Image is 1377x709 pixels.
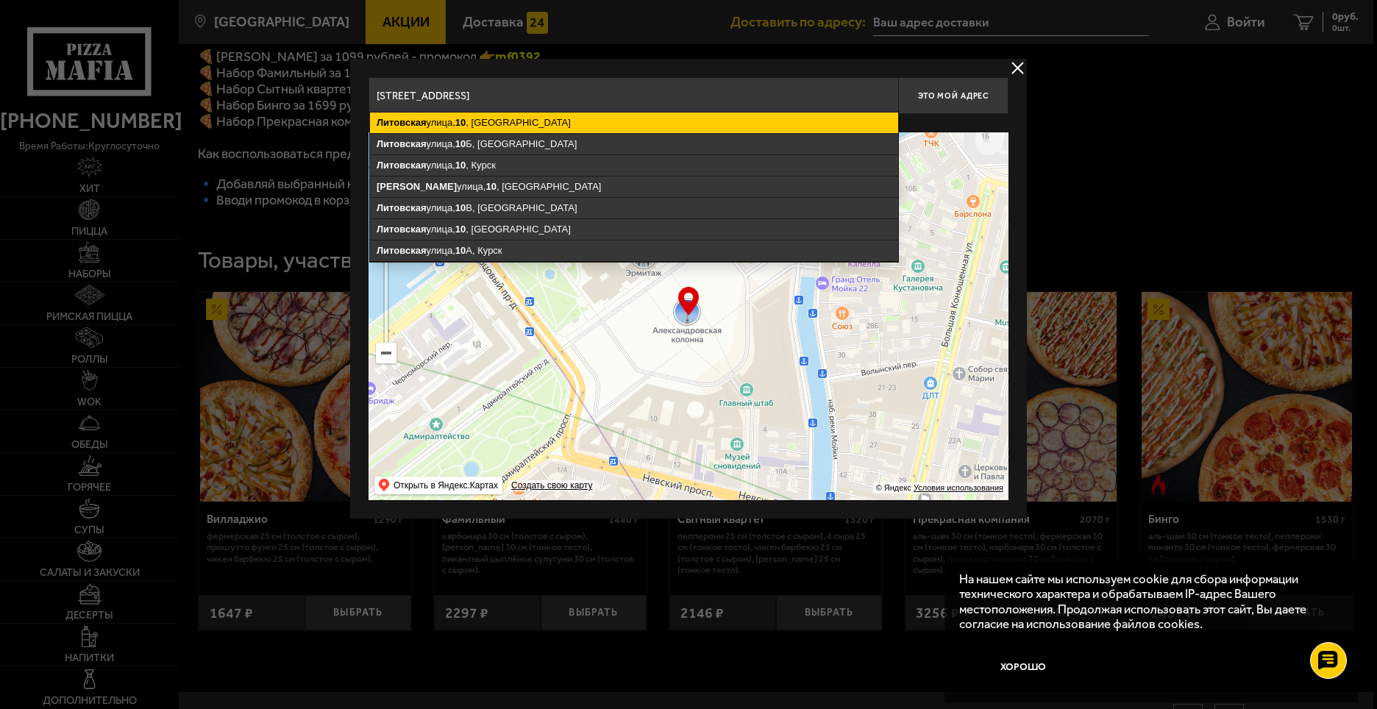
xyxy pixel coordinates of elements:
[455,224,466,235] ymaps: 10
[455,245,466,256] ymaps: 10
[370,241,898,261] ymaps: улица, А, Курск
[377,181,457,192] ymaps: [PERSON_NAME]
[959,645,1089,688] button: Хорошо
[959,571,1335,631] p: На нашем сайте мы используем cookie для сбора информации технического характера и обрабатываем IP...
[369,77,898,114] input: Введите адрес доставки
[377,245,426,256] ymaps: Литовская
[914,483,1003,492] a: Условия использования
[485,181,496,192] ymaps: 10
[369,118,576,129] p: Укажите дом на карте или в поле ввода
[455,117,466,128] ymaps: 10
[377,117,426,128] ymaps: Литовская
[377,202,426,213] ymaps: Литовская
[455,160,466,171] ymaps: 10
[455,202,466,213] ymaps: 10
[370,134,898,154] ymaps: улица, Б, [GEOGRAPHIC_DATA]
[455,138,466,149] ymaps: 10
[1008,59,1027,77] button: delivery type
[377,138,426,149] ymaps: Литовская
[876,483,911,492] ymaps: © Яндекс
[898,77,1008,114] button: Это мой адрес
[508,480,595,491] a: Создать свою карту
[370,177,898,197] ymaps: улица, , [GEOGRAPHIC_DATA]
[377,224,426,235] ymaps: Литовская
[374,477,502,494] ymaps: Открыть в Яндекс.Картах
[370,113,898,133] ymaps: улица, , [GEOGRAPHIC_DATA]
[918,91,989,101] span: Это мой адрес
[370,155,898,176] ymaps: улица, , Курск
[394,477,498,494] ymaps: Открыть в Яндекс.Картах
[370,198,898,218] ymaps: улица, В, [GEOGRAPHIC_DATA]
[370,219,898,240] ymaps: улица, , [GEOGRAPHIC_DATA]
[377,160,426,171] ymaps: Литовская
